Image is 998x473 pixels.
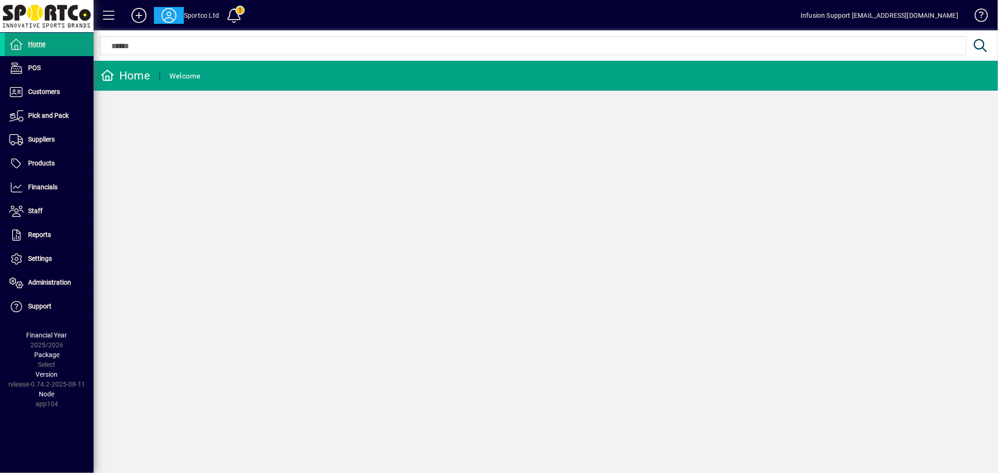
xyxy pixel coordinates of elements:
div: Infusion Support [EMAIL_ADDRESS][DOMAIN_NAME] [801,8,958,23]
button: Profile [154,7,184,24]
span: Products [28,159,55,167]
a: Products [5,152,94,175]
span: Home [28,40,45,48]
a: Suppliers [5,128,94,151]
a: Administration [5,271,94,294]
a: Financials [5,176,94,199]
a: Customers [5,80,94,104]
span: Suppliers [28,136,55,143]
span: Staff [28,207,43,215]
span: Node [39,390,55,398]
a: Settings [5,247,94,271]
a: Knowledge Base [968,2,986,32]
button: Add [124,7,154,24]
span: Settings [28,255,52,262]
span: Version [36,371,58,378]
a: Reports [5,223,94,247]
span: Support [28,302,51,310]
div: Home [101,68,150,83]
div: Sportco Ltd [184,8,219,23]
span: Customers [28,88,60,95]
span: Reports [28,231,51,238]
span: POS [28,64,41,72]
span: Financials [28,183,58,191]
a: Staff [5,200,94,223]
span: Administration [28,279,71,286]
span: Package [34,351,59,358]
a: Support [5,295,94,318]
span: Financial Year [27,331,67,339]
a: Pick and Pack [5,104,94,128]
a: POS [5,57,94,80]
span: Pick and Pack [28,112,69,119]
